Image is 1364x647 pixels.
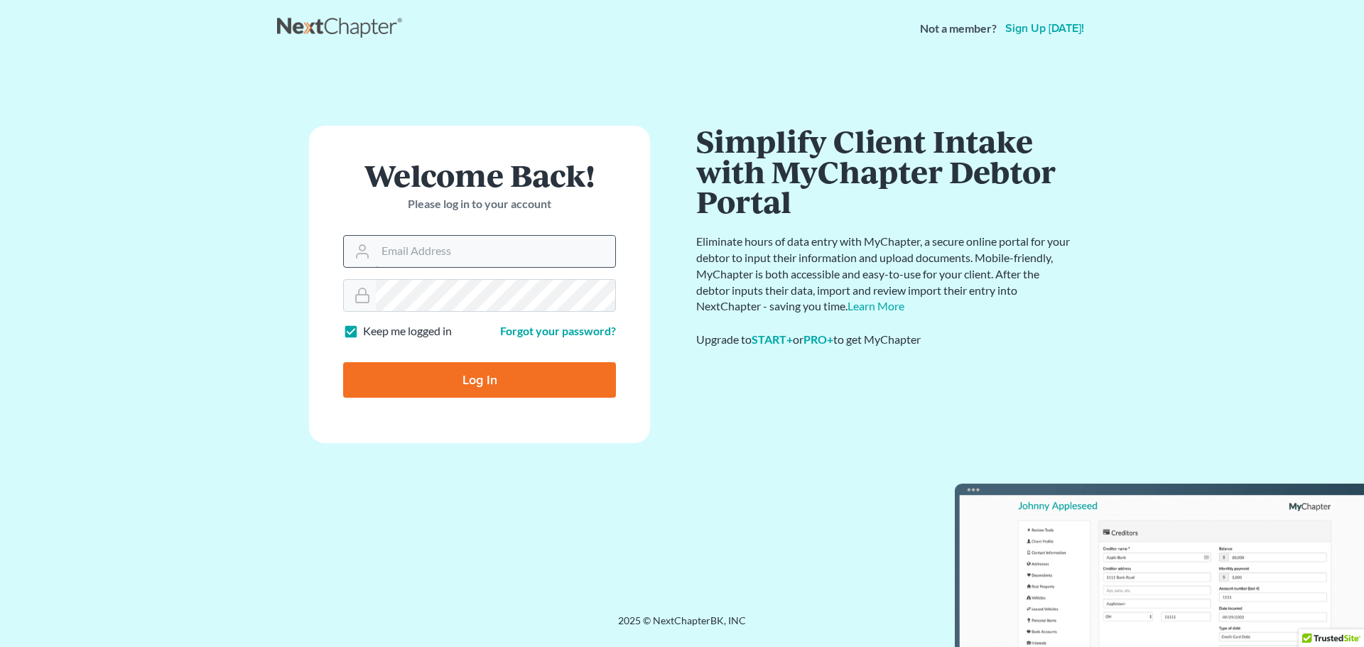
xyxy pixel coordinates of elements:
a: PRO+ [803,332,833,346]
div: Upgrade to or to get MyChapter [696,332,1073,348]
div: 2025 © NextChapterBK, INC [277,614,1087,639]
input: Email Address [376,236,615,267]
a: Sign up [DATE]! [1002,23,1087,34]
h1: Welcome Back! [343,160,616,190]
p: Eliminate hours of data entry with MyChapter, a secure online portal for your debtor to input the... [696,234,1073,315]
h1: Simplify Client Intake with MyChapter Debtor Portal [696,126,1073,217]
input: Log In [343,362,616,398]
a: START+ [752,332,793,346]
label: Keep me logged in [363,323,452,339]
p: Please log in to your account [343,196,616,212]
a: Forgot your password? [500,324,616,337]
strong: Not a member? [920,21,997,37]
a: Learn More [848,299,904,312]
